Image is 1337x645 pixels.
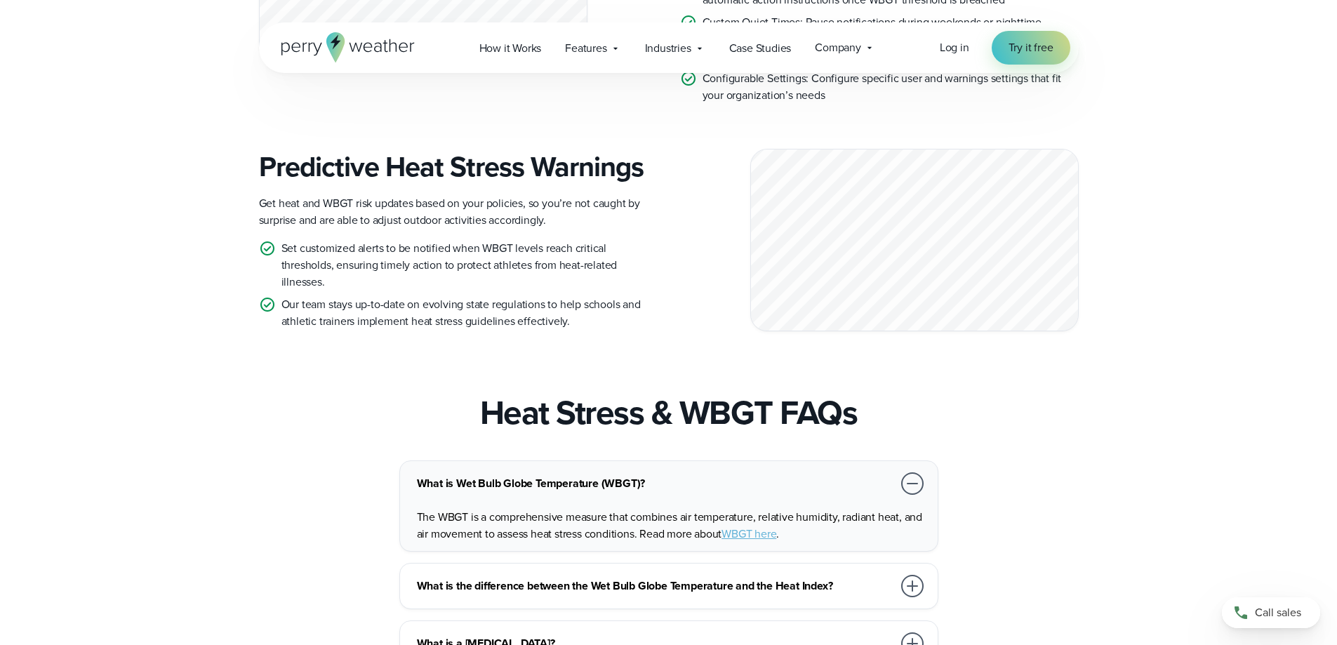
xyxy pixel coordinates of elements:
span: Call sales [1255,604,1301,621]
span: How it Works [479,40,542,57]
a: Call sales [1222,597,1320,628]
h2: Heat Stress & WBGT FAQs [480,393,858,432]
span: Features [565,40,606,57]
p: Custom Quiet Times: Pause notifications during weekends or nighttime, ensuring disturbance-free p... [703,14,1079,65]
span: Try it free [1009,39,1053,56]
p: Our team stays up-to-date on evolving state regulations to help schools and athletic trainers imp... [281,296,658,330]
a: Log in [940,39,969,56]
span: Log in [940,39,969,55]
h3: What is Wet Bulb Globe Temperature (WBGT)? [417,475,893,492]
a: WBGT here [721,526,776,542]
p: The WBGT is a comprehensive measure that combines air temperature, relative humidity, radiant hea... [417,509,926,543]
a: Try it free [992,31,1070,65]
span: Industries [645,40,691,57]
a: Case Studies [717,34,804,62]
p: Set customized alerts to be notified when WBGT levels reach critical thresholds, ensuring timely ... [281,240,658,291]
span: Case Studies [729,40,792,57]
h3: Predictive Heat Stress Warnings [259,150,658,184]
span: Company [815,39,861,56]
h3: What is the difference between the Wet Bulb Globe Temperature and the Heat Index? [417,578,893,594]
p: Configurable Settings: Configure specific user and warnings settings that fit your organization’s... [703,70,1079,104]
a: How it Works [467,34,554,62]
p: Get heat and WBGT risk updates based on your policies, so you’re not caught by surprise and are a... [259,195,658,229]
